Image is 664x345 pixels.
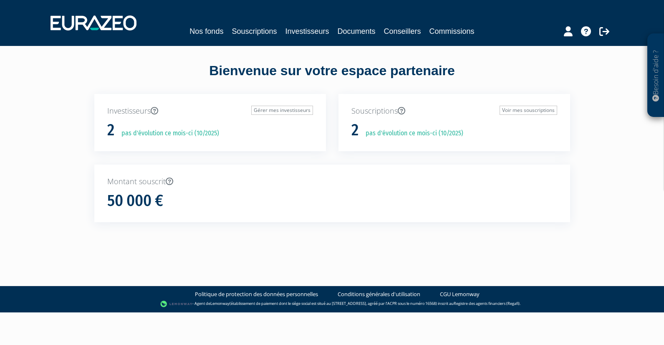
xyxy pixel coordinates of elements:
p: Montant souscrit [107,176,557,187]
a: Registre des agents financiers (Regafi) [454,301,520,306]
a: Nos fonds [189,25,223,37]
a: Gérer mes investisseurs [251,106,313,115]
a: CGU Lemonway [440,290,480,298]
p: Besoin d'aide ? [651,38,661,113]
img: logo-lemonway.png [160,300,192,308]
p: Souscriptions [351,106,557,117]
h1: 2 [351,122,359,139]
p: pas d'évolution ce mois-ci (10/2025) [360,129,463,138]
a: Commissions [429,25,475,37]
div: Bienvenue sur votre espace partenaire [88,61,576,94]
a: Conseillers [384,25,421,37]
a: Politique de protection des données personnelles [195,290,318,298]
p: Investisseurs [107,106,313,117]
a: Souscriptions [232,25,277,37]
a: Lemonway [210,301,230,306]
img: 1732889491-logotype_eurazeo_blanc_rvb.png [50,15,136,30]
h1: 50 000 € [107,192,163,210]
a: Voir mes souscriptions [500,106,557,115]
div: - Agent de (établissement de paiement dont le siège social est situé au [STREET_ADDRESS], agréé p... [8,300,656,308]
p: pas d'évolution ce mois-ci (10/2025) [116,129,219,138]
a: Investisseurs [285,25,329,37]
h1: 2 [107,122,114,139]
a: Conditions générales d'utilisation [338,290,420,298]
a: Documents [338,25,376,37]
